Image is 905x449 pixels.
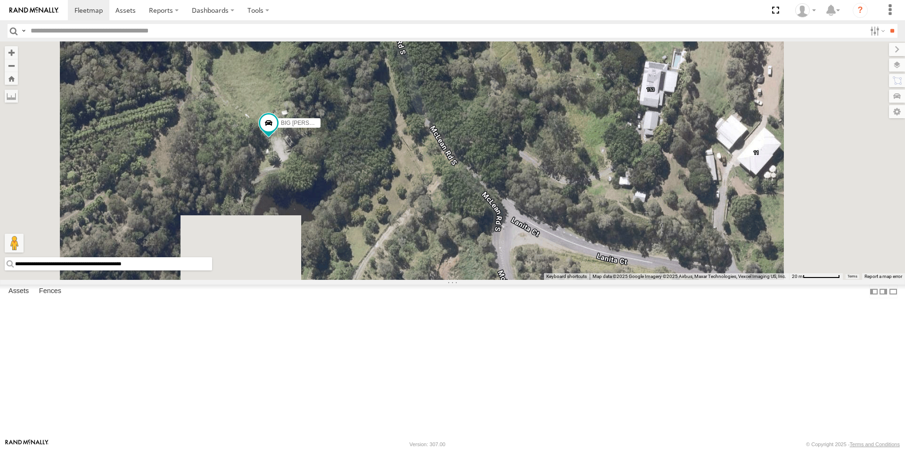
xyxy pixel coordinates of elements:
label: Measure [5,90,18,103]
label: Dock Summary Table to the Right [879,285,888,298]
label: Hide Summary Table [889,285,898,298]
span: BIG [PERSON_NAME] (BIG Truck) [281,120,369,126]
div: Version: 307.00 [410,441,445,447]
a: Terms (opens in new tab) [847,274,857,278]
button: Drag Pegman onto the map to open Street View [5,234,24,253]
label: Search Filter Options [866,24,887,38]
div: Laura Van Bruggen [792,3,819,17]
span: 20 m [792,274,803,279]
span: Map data ©2025 Google Imagery ©2025 Airbus, Maxar Technologies, Vexcel Imaging US, Inc. [592,274,786,279]
label: Assets [4,285,33,298]
a: Visit our Website [5,440,49,449]
button: Zoom in [5,46,18,59]
button: Keyboard shortcuts [546,273,587,280]
label: Search Query [20,24,27,38]
label: Map Settings [889,105,905,118]
button: Map scale: 20 m per 75 pixels [789,273,843,280]
i: ? [853,3,868,18]
div: © Copyright 2025 - [806,441,900,447]
button: Zoom Home [5,72,18,85]
label: Fences [34,285,66,298]
a: Terms and Conditions [850,441,900,447]
a: Report a map error [864,274,902,279]
label: Dock Summary Table to the Left [869,285,879,298]
img: rand-logo.svg [9,7,58,14]
button: Zoom out [5,59,18,72]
